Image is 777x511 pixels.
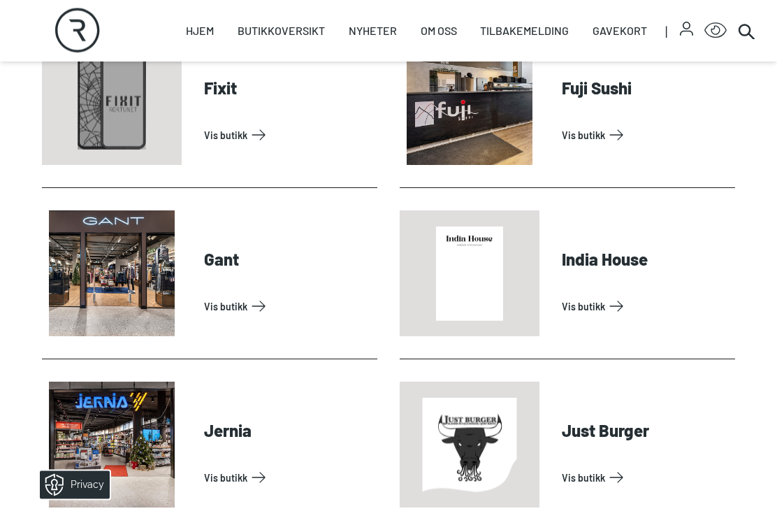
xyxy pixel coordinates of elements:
a: Vis Butikk: Gant [204,296,372,318]
button: Open Accessibility Menu [704,20,727,42]
a: Vis Butikk: Jernia [204,467,372,489]
a: Vis Butikk: Just Burger [562,467,729,489]
iframe: Manage Preferences [14,466,128,504]
a: Vis Butikk: Fixit [204,124,372,147]
a: Vis Butikk: India House [562,296,729,318]
a: Vis Butikk: Fuji Sushi [562,124,729,147]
